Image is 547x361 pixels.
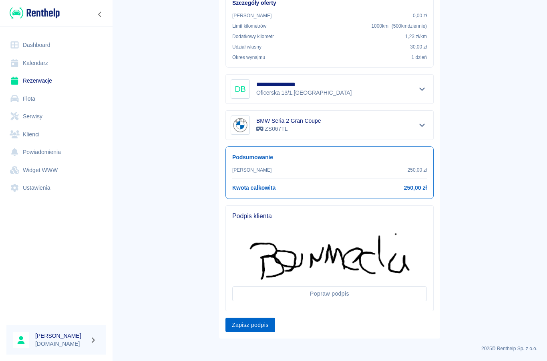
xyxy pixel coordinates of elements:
[6,143,106,161] a: Powiadomienia
[232,22,266,30] p: Limit kilometrów
[232,212,427,220] span: Podpis klienta
[35,340,86,348] p: [DOMAIN_NAME]
[6,36,106,54] a: Dashboard
[6,90,106,108] a: Flota
[6,126,106,144] a: Klienci
[6,161,106,179] a: Widget WWW
[231,79,250,99] div: DB
[10,6,60,20] img: Renthelp logo
[6,179,106,197] a: Ustawienia
[416,83,429,95] button: Pokaż szczegóły
[232,33,274,40] p: Dodatkowy kilometr
[405,33,427,40] p: 1,23 zł /km
[6,107,106,126] a: Serwisy
[416,120,429,131] button: Pokaż szczegóły
[256,125,321,133] p: ZS067TL
[225,318,275,333] button: Zapisz podpis
[94,9,106,20] button: Zwiń nawigację
[371,22,427,30] p: 1000 km
[6,6,60,20] a: Renthelp logo
[256,117,321,125] h6: BMW Seria 2 Gran Coupe
[35,332,86,340] h6: [PERSON_NAME]
[232,184,276,192] h6: Kwota całkowita
[122,345,537,352] p: 2025 © Renthelp Sp. z o.o.
[404,184,427,192] h6: 250,00 zł
[6,72,106,90] a: Rezerwacje
[413,12,427,19] p: 0,00 zł
[412,54,427,61] p: 1 dzień
[232,286,427,301] button: Popraw podpis
[232,117,248,133] img: Image
[232,54,265,61] p: Okres wynajmu
[249,233,410,280] img: Podpis
[6,54,106,72] a: Kalendarz
[232,43,261,51] p: Udział własny
[392,23,427,29] span: ( 500 km dziennie )
[408,166,427,174] p: 250,00 zł
[410,43,427,51] p: 30,00 zł
[232,12,271,19] p: [PERSON_NAME]
[232,153,427,162] h6: Podsumowanie
[232,166,271,174] p: [PERSON_NAME]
